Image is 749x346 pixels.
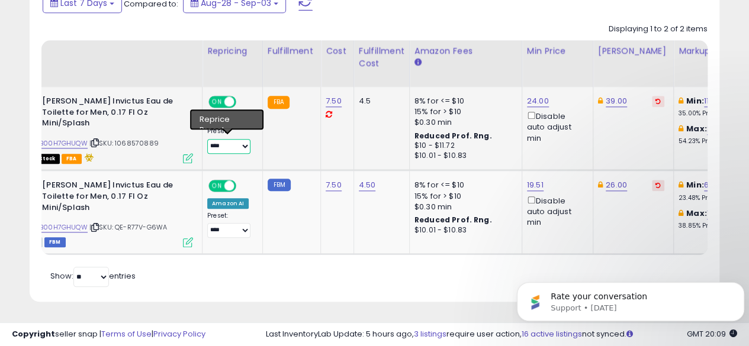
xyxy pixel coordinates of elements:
div: $0.30 min [414,117,513,128]
a: 24.00 [527,95,549,107]
div: Amazon AI [207,198,249,209]
i: hazardous material [82,153,94,161]
div: Disable auto adjust min [527,194,584,228]
div: $10.01 - $10.83 [414,225,513,235]
a: 4.50 [359,179,376,191]
div: Repricing [207,45,258,57]
a: 26.00 [606,179,627,191]
div: Title [12,45,197,57]
span: ON [210,181,224,191]
a: Privacy Policy [153,328,205,339]
span: OFF [234,97,253,107]
span: | SKU: QE-R77V-G6WA [89,222,167,232]
span: OFF [234,181,253,191]
small: Amazon Fees. [414,57,422,68]
a: 19.51 [527,179,544,191]
div: Fulfillment [268,45,316,57]
a: 112.00 [704,95,725,107]
div: 15% for > $10 [414,106,513,117]
div: $10.01 - $10.83 [414,151,513,161]
div: Min Price [527,45,588,57]
div: Preset: [207,212,253,238]
iframe: Intercom notifications message [512,257,749,340]
div: Disable auto adjust min [527,109,584,144]
a: 7.50 [326,95,342,107]
div: seller snap | | [12,329,205,340]
strong: Copyright [12,328,55,339]
div: 8% for <= $10 [414,180,513,190]
a: B00H7GHUQW [40,222,88,232]
span: FBA [62,154,82,164]
b: Max: [686,208,707,219]
div: $0.30 min [414,202,513,212]
a: 39.00 [606,95,627,107]
span: ON [210,97,224,107]
span: Show: entries [50,270,136,282]
div: Fulfillment Cost [359,45,404,70]
b: [PERSON_NAME] Invictus Eau de Toilette for Men, 0.17 Fl Oz Mini/Splash [42,180,186,216]
b: Max: [686,123,707,134]
div: Displaying 1 to 2 of 2 items [609,24,708,35]
a: 3 listings [414,328,446,339]
div: 4.5 [359,96,400,106]
span: FBM [44,237,66,247]
a: B00H7GHUQW [40,138,88,148]
small: FBM [268,179,291,191]
div: $10 - $11.72 [414,141,513,151]
b: Min: [686,179,704,190]
small: FBA [268,96,290,109]
div: Preset: [207,127,253,154]
div: Amazon AI * [207,114,253,125]
b: Reduced Prof. Rng. [414,131,492,141]
div: 8% for <= $10 [414,96,513,106]
span: | SKU: 1068570889 [89,138,159,148]
b: [PERSON_NAME] Invictus Eau de Toilette for Men, 0.17 Fl Oz Mini/Splash [42,96,186,132]
a: 61.07 [704,179,722,191]
div: 15% for > $10 [414,191,513,202]
a: 7.50 [326,179,342,191]
a: 282.00 [707,123,733,135]
a: Terms of Use [101,328,152,339]
div: Amazon Fees [414,45,517,57]
div: Cost [326,45,349,57]
b: Min: [686,95,704,106]
div: [PERSON_NAME] [598,45,668,57]
b: Reduced Prof. Rng. [414,215,492,225]
div: Last InventoryLab Update: 5 hours ago, require user action, not synced. [266,329,737,340]
a: 134.67 [707,208,731,219]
